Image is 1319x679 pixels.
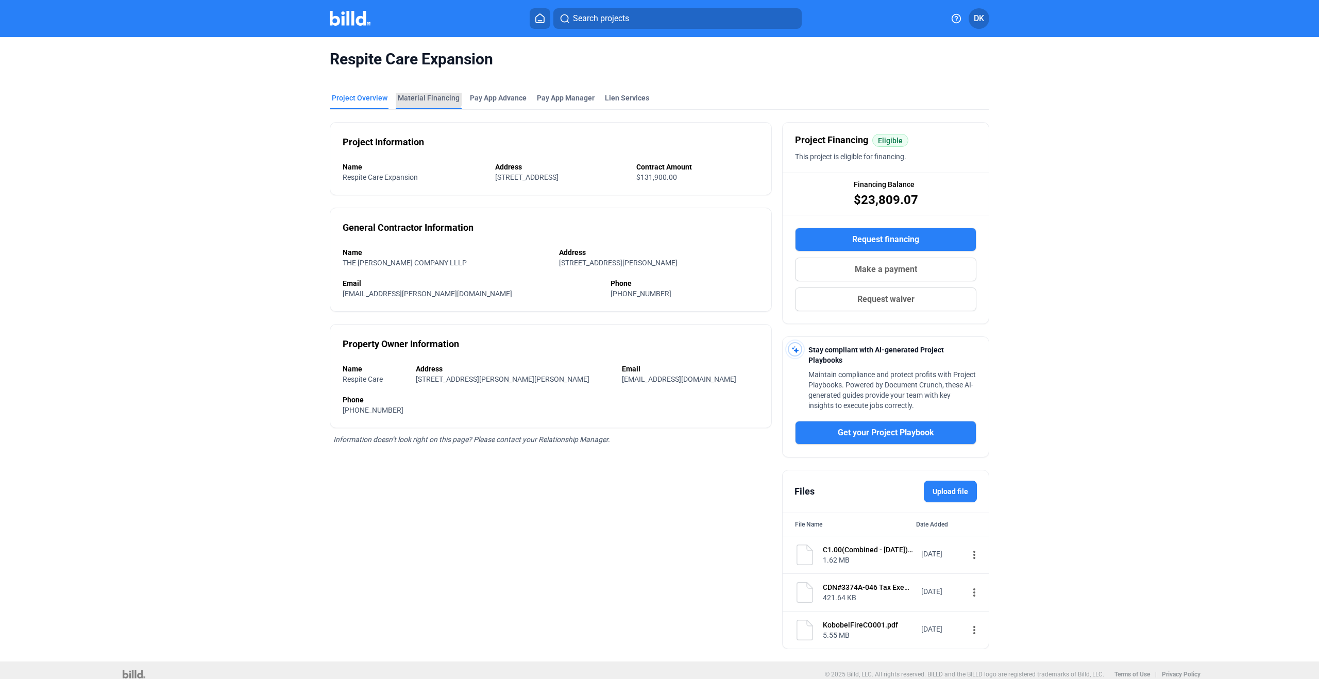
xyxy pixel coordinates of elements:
button: Request waiver [795,287,976,311]
button: DK [969,8,989,29]
div: Email [343,278,600,288]
div: Email [622,364,759,374]
div: Address [495,162,625,172]
span: This project is eligible for financing. [795,152,906,161]
mat-icon: more_vert [968,549,980,561]
div: Phone [343,395,759,405]
div: Name [343,247,549,258]
div: [DATE] [921,586,962,597]
span: Request waiver [857,293,915,305]
span: Make a payment [855,263,917,276]
span: $23,809.07 [854,192,918,208]
div: C1.00(Combined - [DATE])_2025-03-01_09-54-59am [823,545,915,555]
span: Financing Balance [854,179,915,190]
div: Files [794,484,815,499]
button: Make a payment [795,258,976,281]
span: Maintain compliance and protect profits with Project Playbooks. Powered by Document Crunch, these... [808,370,976,410]
img: document [794,582,815,603]
span: [STREET_ADDRESS][PERSON_NAME][PERSON_NAME] [416,375,589,383]
div: General Contractor Information [343,220,474,235]
div: Address [416,364,612,374]
div: CDN#3374A-046 Tax Exempt Certificate 2 [823,582,915,592]
div: Name [343,162,485,172]
span: Get your Project Playbook [838,427,934,439]
span: Pay App Manager [537,93,595,103]
mat-icon: more_vert [968,586,980,599]
img: document [794,545,815,565]
b: Terms of Use [1114,671,1150,678]
img: Billd Company Logo [330,11,370,26]
span: Respite Care Expansion [343,173,418,181]
div: Property Owner Information [343,337,459,351]
span: [PHONE_NUMBER] [343,406,403,414]
span: THE [PERSON_NAME] COMPANY LLLP [343,259,467,267]
p: © 2025 Billd, LLC. All rights reserved. BILLD and the BILLD logo are registered trademarks of Bil... [825,671,1104,678]
span: Request financing [852,233,919,246]
mat-chip: Eligible [872,134,908,147]
span: DK [974,12,984,25]
div: [DATE] [921,549,962,559]
div: Lien Services [605,93,649,103]
img: document [794,620,815,640]
span: Project Financing [795,133,868,147]
div: Material Financing [398,93,460,103]
span: Respite Care [343,375,383,383]
div: File Name [795,519,822,530]
span: [STREET_ADDRESS][PERSON_NAME] [559,259,678,267]
div: 1.62 MB [823,555,915,565]
div: Date Added [916,519,976,530]
p: | [1155,671,1157,678]
mat-icon: more_vert [968,624,980,636]
div: Contract Amount [636,162,759,172]
span: Stay compliant with AI-generated Project Playbooks [808,346,944,364]
div: Phone [611,278,759,288]
span: Search projects [573,12,629,25]
button: Request financing [795,228,976,251]
img: logo [123,670,145,678]
span: $131,900.00 [636,173,677,181]
div: 421.64 KB [823,592,915,603]
div: 5.55 MB [823,630,915,640]
label: Upload file [924,481,977,502]
button: Search projects [553,8,802,29]
span: [EMAIL_ADDRESS][PERSON_NAME][DOMAIN_NAME] [343,290,512,298]
div: Project Information [343,135,424,149]
div: Name [343,364,405,374]
div: Address [559,247,759,258]
div: Pay App Advance [470,93,527,103]
div: [DATE] [921,624,962,634]
div: Project Overview [332,93,387,103]
span: Information doesn’t look right on this page? Please contact your Relationship Manager. [333,435,610,444]
span: [EMAIL_ADDRESS][DOMAIN_NAME] [622,375,736,383]
span: Respite Care Expansion [330,49,989,69]
button: Get your Project Playbook [795,421,976,445]
b: Privacy Policy [1162,671,1200,678]
div: KobobelFireCO001.pdf [823,620,915,630]
span: [STREET_ADDRESS] [495,173,559,181]
span: [PHONE_NUMBER] [611,290,671,298]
